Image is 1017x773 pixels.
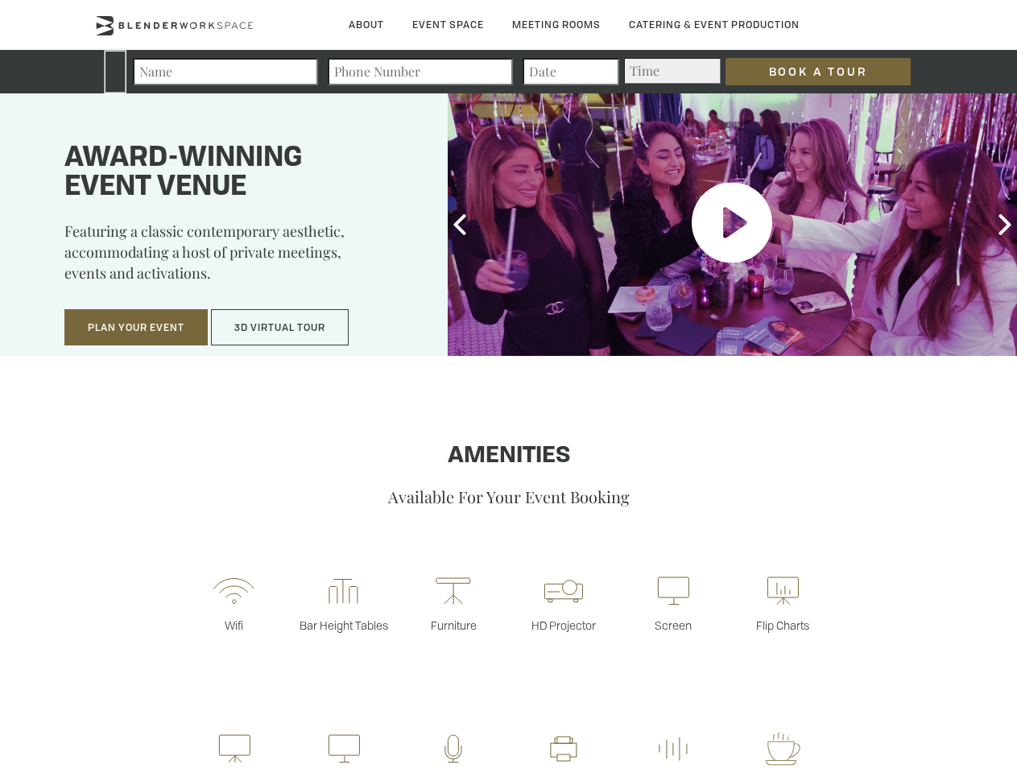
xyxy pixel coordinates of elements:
input: Name [133,58,318,85]
p: Wifi [179,618,288,633]
input: Date [523,58,619,85]
button: 3D Virtual Tour [211,309,349,346]
p: Featuring a classic contemporary aesthetic, accommodating a host of private meetings, events and ... [64,221,407,295]
p: Bar Height Tables [289,618,399,633]
p: Flip Charts [728,618,837,633]
h1: Amenities [51,444,966,469]
p: HD Projector [509,618,618,633]
h1: Award-winning event venue [64,144,407,202]
p: Available For Your Event Booking [51,486,966,507]
p: Screen [618,618,728,633]
input: Book a Tour [726,58,911,85]
input: Phone Number [328,58,513,85]
p: Furniture [399,618,508,633]
button: Plan Your Event [64,309,208,346]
